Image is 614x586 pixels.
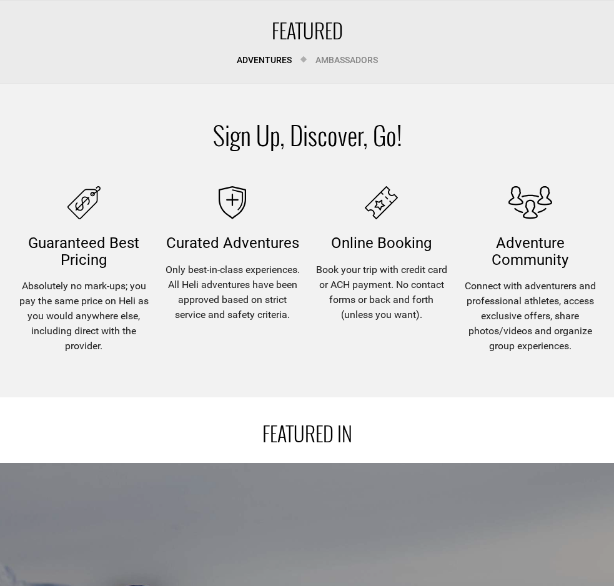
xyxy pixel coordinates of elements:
a: Adventures [230,47,298,72]
span: Guaranteed best pricing [28,234,139,268]
span: Connect with adventurers and professional athletes, access exclusive offers, share photos/videos ... [462,268,598,354]
img: online booking [365,186,398,219]
span: Curated Adventures [166,234,299,252]
img: guaranteed icon [67,186,101,219]
span: Absolutely no mark-ups; you pay the same price on Heli as you would anywhere else, including dire... [16,268,152,354]
h1: Sign Up, Discover, Go! [9,121,605,149]
span: Book your trip with credit card or ACH payment. No contact forms or back and forth (unless you wa... [314,252,450,322]
span: Only best-in-class experiences. All Heli adventures have been approved based on strict service an... [164,252,300,322]
img: adventure community [508,186,552,219]
img: curated adventures [219,186,246,219]
span: Online Booking [331,234,432,252]
span: Adventure Community [492,234,568,268]
a: Ambassadors [309,47,384,72]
